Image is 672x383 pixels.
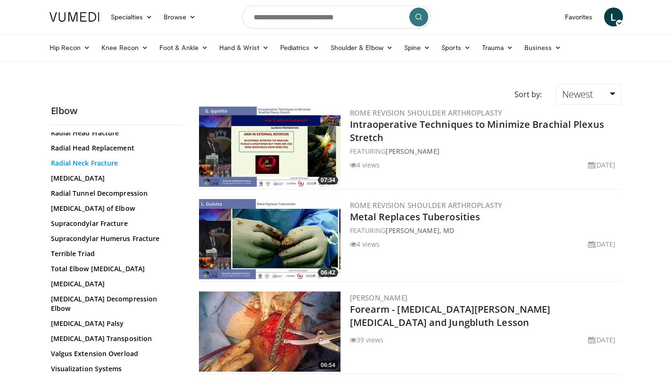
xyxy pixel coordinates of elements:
[51,334,178,343] a: [MEDICAL_DATA] Transposition
[51,349,178,358] a: Valgus Extension Overload
[51,234,178,243] a: Supracondylar Humerus Fracture
[51,143,178,153] a: Radial Head Replacement
[51,174,178,183] a: [MEDICAL_DATA]
[318,268,338,277] span: 06:42
[105,8,158,26] a: Specialties
[199,291,340,372] img: 8eb1b581-1f49-4132-a6ff-46c20d2c9ccc.300x170_q85_crop-smart_upscale.jpg
[350,225,620,235] div: FEATURING
[44,38,96,57] a: Hip Recon
[274,38,325,57] a: Pediatrics
[350,200,503,210] a: Rome Revision Shoulder Arthroplasty
[51,128,178,138] a: Radial Head Fracture
[588,239,616,249] li: [DATE]
[51,189,178,198] a: Radial Tunnel Decompression
[559,8,598,26] a: Favorites
[350,239,380,249] li: 4 views
[318,176,338,184] span: 07:34
[562,88,593,100] span: Newest
[386,147,439,156] a: [PERSON_NAME]
[588,160,616,170] li: [DATE]
[350,293,408,302] a: [PERSON_NAME]
[350,160,380,170] li: 4 views
[199,291,340,372] a: 06:54
[350,108,503,117] a: Rome Revision Shoulder Arthroplasty
[556,84,621,105] a: Newest
[436,38,476,57] a: Sports
[318,361,338,369] span: 06:54
[214,38,274,57] a: Hand & Wrist
[199,107,340,187] img: 79664923-6c7d-4073-92b0-8b70bf8165f2.300x170_q85_crop-smart_upscale.jpg
[604,8,623,26] a: L
[51,105,183,117] h2: Elbow
[350,118,604,144] a: Intraoperative Techniques to Minimize Brachial Plexus Stretch
[51,204,178,213] a: [MEDICAL_DATA] of Elbow
[199,199,340,279] img: 98ea1a58-a5eb-4fce-a648-f8b41e99bb4c.300x170_q85_crop-smart_upscale.jpg
[386,226,454,235] a: [PERSON_NAME], MD
[51,279,178,289] a: [MEDICAL_DATA]
[588,335,616,345] li: [DATE]
[51,264,178,274] a: Total Elbow [MEDICAL_DATA]
[154,38,214,57] a: Foot & Ankle
[350,335,384,345] li: 39 views
[325,38,398,57] a: Shoulder & Elbow
[398,38,436,57] a: Spine
[350,146,620,156] div: FEATURING
[96,38,154,57] a: Knee Recon
[51,294,178,313] a: [MEDICAL_DATA] Decompression Elbow
[51,364,178,374] a: Visualization Systems
[507,84,549,105] div: Sort by:
[350,303,551,329] a: Forearm - [MEDICAL_DATA][PERSON_NAME][MEDICAL_DATA] and Jungbluth Lesson
[199,107,340,187] a: 07:34
[199,199,340,279] a: 06:42
[51,319,178,328] a: [MEDICAL_DATA] Palsy
[350,210,481,223] a: Metal Replaces Tuberosities
[242,6,431,28] input: Search topics, interventions
[51,158,178,168] a: Radial Neck Fracture
[519,38,567,57] a: Business
[476,38,519,57] a: Trauma
[51,249,178,258] a: Terrible Triad
[50,12,100,22] img: VuMedi Logo
[51,219,178,228] a: Supracondylar Fracture
[158,8,201,26] a: Browse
